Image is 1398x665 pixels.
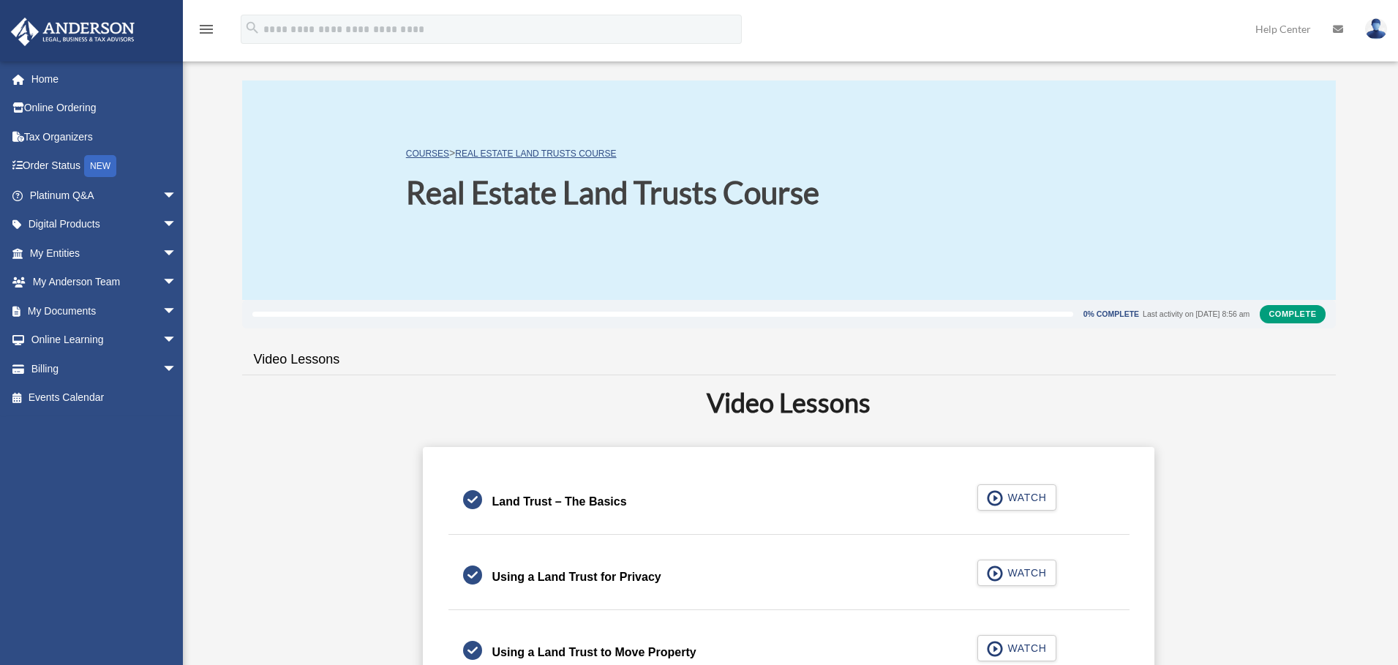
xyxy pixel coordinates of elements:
[10,151,199,181] a: Order StatusNEW
[10,296,199,326] a: My Documentsarrow_drop_down
[162,354,192,384] span: arrow_drop_down
[244,20,260,36] i: search
[977,484,1056,511] button: WATCH
[492,642,696,663] div: Using a Land Trust to Move Property
[1365,18,1387,40] img: User Pic
[1260,305,1325,323] div: Complete
[977,635,1056,661] button: WATCH
[251,384,1327,421] h2: Video Lessons
[10,64,199,94] a: Home
[406,144,819,162] p: >
[463,560,1115,595] a: Using a Land Trust for Privacy WATCH
[1143,310,1249,318] div: Last activity on [DATE] 8:56 am
[406,149,449,159] a: COURSES
[1003,641,1046,655] span: WATCH
[7,18,139,46] img: Anderson Advisors Platinum Portal
[10,268,199,297] a: My Anderson Teamarrow_drop_down
[10,354,199,383] a: Billingarrow_drop_down
[406,171,819,214] h1: Real Estate Land Trusts Course
[10,383,199,413] a: Events Calendar
[10,238,199,268] a: My Entitiesarrow_drop_down
[198,20,215,38] i: menu
[1003,490,1046,505] span: WATCH
[162,268,192,298] span: arrow_drop_down
[455,149,616,159] a: Real Estate Land Trusts Course
[1083,310,1139,318] div: 0% Complete
[242,339,352,380] a: Video Lessons
[10,122,199,151] a: Tax Organizers
[162,210,192,240] span: arrow_drop_down
[1003,566,1046,580] span: WATCH
[10,210,199,239] a: Digital Productsarrow_drop_down
[492,567,661,587] div: Using a Land Trust for Privacy
[10,326,199,355] a: Online Learningarrow_drop_down
[977,560,1056,586] button: WATCH
[162,296,192,326] span: arrow_drop_down
[84,155,116,177] div: NEW
[10,181,199,210] a: Platinum Q&Aarrow_drop_down
[492,492,627,512] div: Land Trust – The Basics
[10,94,199,123] a: Online Ordering
[162,181,192,211] span: arrow_drop_down
[198,26,215,38] a: menu
[162,238,192,268] span: arrow_drop_down
[162,326,192,356] span: arrow_drop_down
[463,484,1115,519] a: Land Trust – The Basics WATCH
